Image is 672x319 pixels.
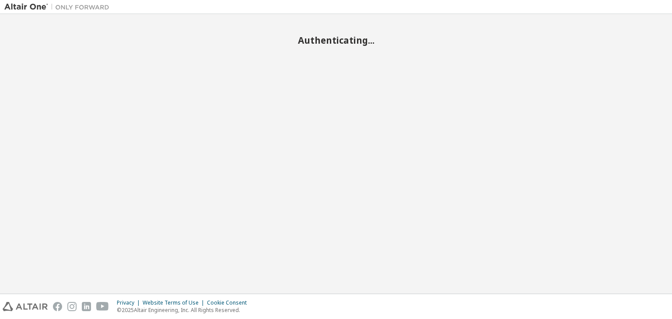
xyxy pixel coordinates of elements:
[53,302,62,311] img: facebook.svg
[207,299,252,306] div: Cookie Consent
[143,299,207,306] div: Website Terms of Use
[4,3,114,11] img: Altair One
[4,35,668,46] h2: Authenticating...
[67,302,77,311] img: instagram.svg
[117,299,143,306] div: Privacy
[3,302,48,311] img: altair_logo.svg
[117,306,252,314] p: © 2025 Altair Engineering, Inc. All Rights Reserved.
[82,302,91,311] img: linkedin.svg
[96,302,109,311] img: youtube.svg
